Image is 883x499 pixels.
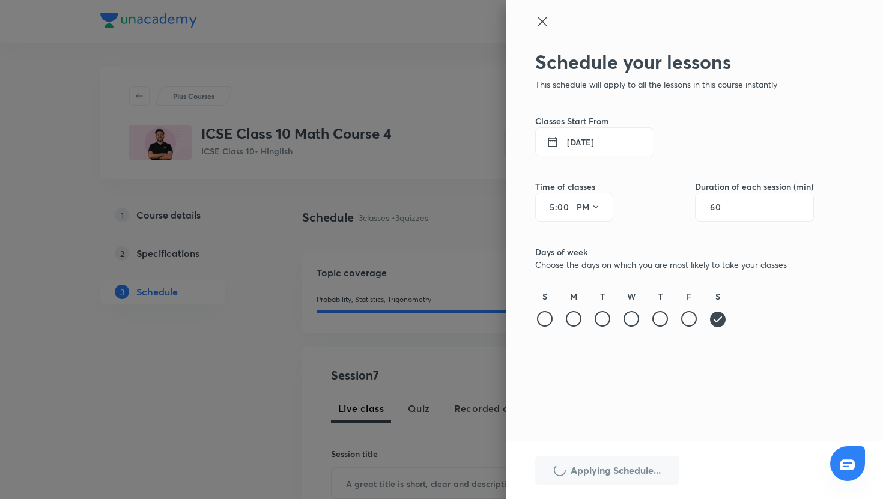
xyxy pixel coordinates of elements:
h2: Schedule your lessons [535,50,814,73]
p: Choose the days on which you are most likely to take your classes [535,258,814,271]
button: [DATE] [535,127,654,156]
button: Applying Schedule... [535,456,679,485]
h6: Classes Start From [535,115,814,127]
h6: Duration of each session (min) [695,180,814,193]
h6: Time of classes [535,180,613,193]
h6: S [542,290,547,303]
h6: Days of week [535,246,814,258]
h6: F [687,290,691,303]
h6: W [627,290,636,303]
h6: S [715,290,720,303]
h6: M [570,290,577,303]
h6: T [658,290,663,303]
div: : [535,193,613,222]
p: This schedule will apply to all the lessons in this course instantly [535,78,814,91]
button: PM [572,198,605,217]
h6: T [600,290,605,303]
